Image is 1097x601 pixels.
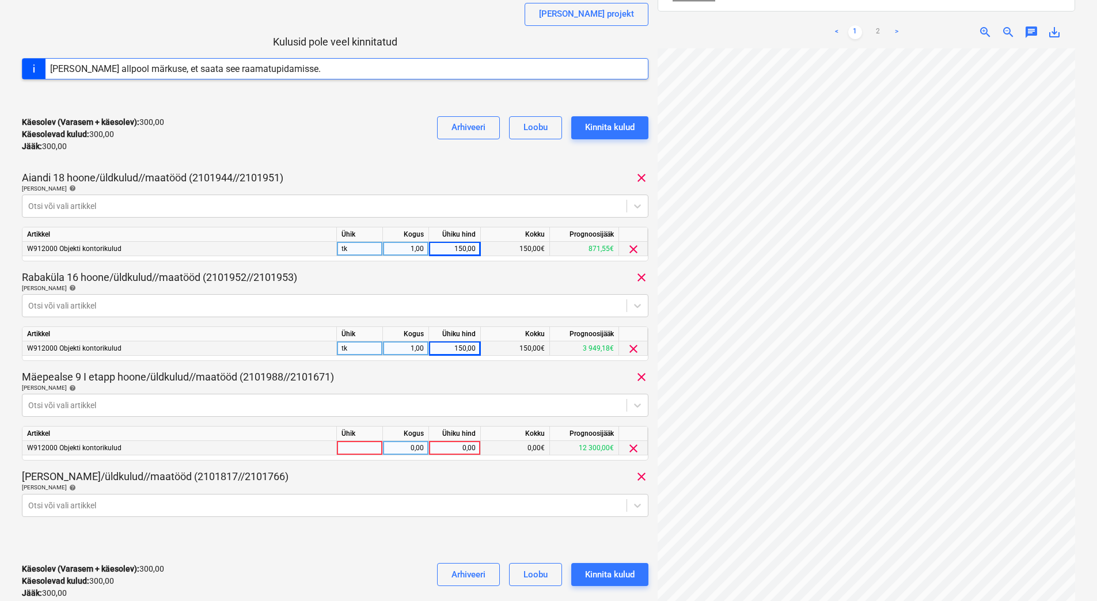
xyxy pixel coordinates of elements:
[22,484,648,491] div: [PERSON_NAME]
[830,25,844,39] a: Previous page
[22,470,289,484] p: [PERSON_NAME]/üldkulud//maatööd (2101817//2101766)
[27,245,122,253] span: W912000 Objekti kontorikulud
[22,142,42,151] strong: Jääk :
[585,567,635,582] div: Kinnita kulud
[22,327,337,341] div: Artikkel
[627,342,640,356] span: clear
[22,171,283,185] p: Aiandi 18 hoone/üldkulud//maatööd (2101944//2101951)
[67,385,76,391] span: help
[585,120,635,135] div: Kinnita kulud
[429,327,481,341] div: Ühiku hind
[434,242,476,256] div: 150,00
[22,284,648,292] div: [PERSON_NAME]
[635,470,648,484] span: clear
[848,25,862,39] a: Page 1 is your current page
[481,227,550,242] div: Kokku
[550,327,619,341] div: Prognoosijääk
[525,3,648,26] button: [PERSON_NAME] projekt
[481,341,550,356] div: 150,00€
[388,341,424,356] div: 1,00
[337,327,383,341] div: Ühik
[481,242,550,256] div: 150,00€
[383,427,429,441] div: Kogus
[388,441,424,455] div: 0,00
[388,242,424,256] div: 1,00
[22,563,164,575] p: 300,00
[890,25,904,39] a: Next page
[22,117,139,127] strong: Käesolev (Varasem + käesolev) :
[871,25,885,39] a: Page 2
[22,384,648,391] div: [PERSON_NAME]
[27,344,122,352] span: W912000 Objekti kontorikulud
[50,63,321,74] div: [PERSON_NAME] allpool märkuse, et saata see raamatupidamisse.
[337,341,383,356] div: tk
[481,441,550,455] div: 0,00€
[22,575,114,587] p: 300,00
[383,327,429,341] div: Kogus
[437,563,500,586] button: Arhiveeri
[978,25,992,39] span: zoom_in
[22,35,648,49] p: Kulusid pole veel kinnitatud
[635,370,648,384] span: clear
[1001,25,1015,39] span: zoom_out
[67,185,76,192] span: help
[571,563,648,586] button: Kinnita kulud
[22,227,337,242] div: Artikkel
[22,370,334,384] p: Mäepealse 9 I etapp hoone/üldkulud//maatööd (2101988//2101671)
[22,564,139,573] strong: Käesolev (Varasem + käesolev) :
[22,116,164,128] p: 300,00
[509,116,562,139] button: Loobu
[22,427,337,441] div: Artikkel
[481,327,550,341] div: Kokku
[434,441,476,455] div: 0,00
[22,140,67,153] p: 300,00
[550,242,619,256] div: 871,55€
[635,171,648,185] span: clear
[22,271,297,284] p: Rabaküla 16 hoone/üldkulud//maatööd (2101952//2101953)
[429,227,481,242] div: Ühiku hind
[67,484,76,491] span: help
[337,242,383,256] div: tk
[434,341,476,356] div: 150,00
[635,271,648,284] span: clear
[337,227,383,242] div: Ühik
[1047,25,1061,39] span: save_alt
[383,227,429,242] div: Kogus
[22,130,89,139] strong: Käesolevad kulud :
[539,6,634,21] div: [PERSON_NAME] projekt
[627,442,640,455] span: clear
[67,284,76,291] span: help
[523,120,548,135] div: Loobu
[22,587,67,599] p: 300,00
[22,588,42,598] strong: Jääk :
[22,185,648,192] div: [PERSON_NAME]
[337,427,383,441] div: Ühik
[550,441,619,455] div: 12 300,00€
[27,444,122,452] span: W912000 Objekti kontorikulud
[22,128,114,140] p: 300,00
[451,120,485,135] div: Arhiveeri
[550,341,619,356] div: 3 949,18€
[550,427,619,441] div: Prognoosijääk
[627,242,640,256] span: clear
[22,576,89,585] strong: Käesolevad kulud :
[429,427,481,441] div: Ühiku hind
[1039,546,1097,601] iframe: Chat Widget
[523,567,548,582] div: Loobu
[509,563,562,586] button: Loobu
[550,227,619,242] div: Prognoosijääk
[451,567,485,582] div: Arhiveeri
[571,116,648,139] button: Kinnita kulud
[437,116,500,139] button: Arhiveeri
[481,427,550,441] div: Kokku
[1024,25,1038,39] span: chat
